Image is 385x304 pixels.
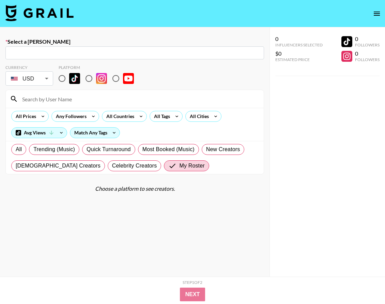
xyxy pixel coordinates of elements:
span: Celebrity Creators [112,162,157,170]
img: YouTube [123,73,134,84]
span: Quick Turnaround [87,145,131,154]
div: Platform [59,65,139,70]
div: Currency [5,65,53,70]
span: Most Booked (Music) [142,145,195,154]
div: Followers [355,57,380,62]
span: [DEMOGRAPHIC_DATA] Creators [16,162,101,170]
img: Grail Talent [5,5,74,21]
button: Next [180,288,205,301]
span: Trending (Music) [33,145,75,154]
span: New Creators [206,145,240,154]
div: Avg Views [12,128,67,138]
div: All Tags [150,111,171,121]
div: 0 [355,50,380,57]
button: open drawer [370,7,384,20]
div: Step 1 of 2 [183,280,202,285]
div: $0 [275,50,323,57]
div: 0 [355,35,380,42]
div: All Prices [12,111,37,121]
div: Any Followers [52,111,88,121]
label: Select a [PERSON_NAME] [5,38,264,45]
div: Followers [355,42,380,47]
div: Influencers Selected [275,42,323,47]
div: Match Any Tags [70,128,120,138]
div: 0 [275,35,323,42]
div: All Countries [102,111,136,121]
input: Search by User Name [18,93,260,104]
span: All [16,145,22,154]
img: Instagram [96,73,107,84]
img: TikTok [69,73,80,84]
div: Choose a platform to see creators. [5,185,264,192]
div: USD [7,73,52,85]
div: Estimated Price [275,57,323,62]
div: All Cities [186,111,210,121]
span: My Roster [179,162,204,170]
